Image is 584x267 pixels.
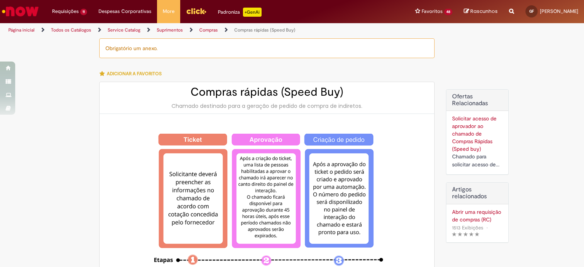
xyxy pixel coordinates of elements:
a: Suprimentos [157,27,183,33]
span: Rascunhos [470,8,498,15]
a: Rascunhos [464,8,498,15]
span: 11 [80,9,87,15]
span: Adicionar a Favoritos [107,71,162,77]
h2: Ofertas Relacionadas [452,93,503,107]
img: click_logo_yellow_360x200.png [186,5,206,17]
ul: Trilhas de página [6,23,384,37]
span: Favoritos [422,8,443,15]
div: Chamado destinado para a geração de pedido de compra de indiretos. [107,102,427,110]
div: Ofertas Relacionadas [446,89,509,175]
div: Obrigatório um anexo. [99,38,435,58]
span: • [485,223,489,233]
span: 48 [444,9,452,15]
p: +GenAi [243,8,262,17]
h3: Artigos relacionados [452,186,503,200]
a: Service Catalog [108,27,140,33]
a: Todos os Catálogos [51,27,91,33]
a: Compras [199,27,218,33]
a: Abrir uma requisição de compras (RC) [452,208,503,223]
span: Requisições [52,8,79,15]
button: Adicionar a Favoritos [99,66,166,82]
h2: Compras rápidas (Speed Buy) [107,86,427,98]
span: More [163,8,175,15]
span: GF [529,9,534,14]
div: Chamado para solicitar acesso de aprovador ao ticket de Speed buy [452,153,503,169]
img: ServiceNow [1,4,40,19]
a: Solicitar acesso de aprovador ao chamado de Compras Rápidas (Speed buy) [452,115,497,152]
span: [PERSON_NAME] [540,8,578,14]
a: Compras rápidas (Speed Buy) [234,27,295,33]
div: Padroniza [218,8,262,17]
a: Página inicial [8,27,35,33]
span: Despesas Corporativas [98,8,151,15]
span: 1513 Exibições [452,224,483,231]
